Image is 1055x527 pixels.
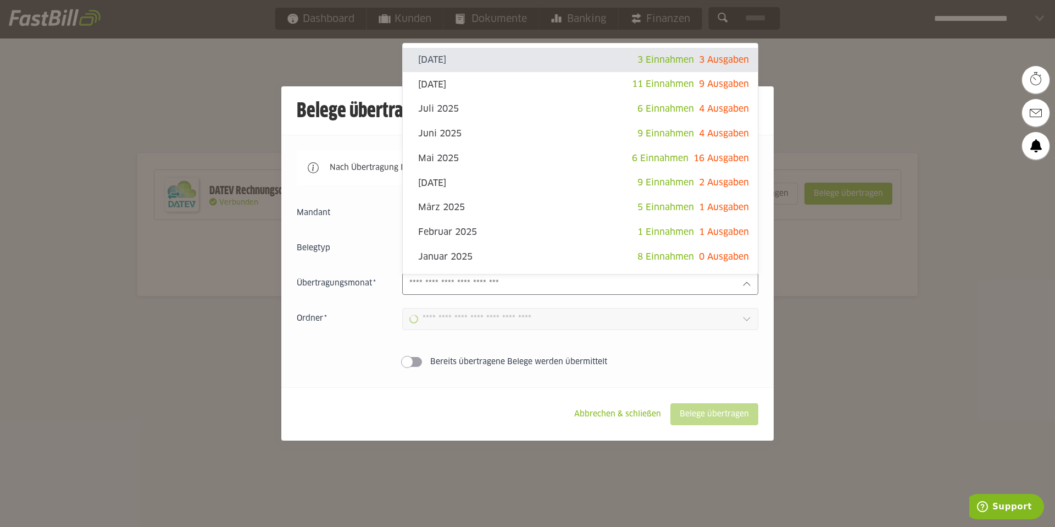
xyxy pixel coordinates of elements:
sl-option: Juli 2025 [403,97,758,122]
span: 0 Ausgaben [699,252,749,261]
sl-option: März 2025 [403,195,758,220]
sl-button: Belege übertragen [670,403,758,425]
span: 3 Ausgaben [699,56,749,64]
sl-option: Mai 2025 [403,146,758,171]
span: 6 Einnahmen [632,154,688,163]
span: 8 Einnahmen [637,252,694,261]
span: 4 Ausgaben [699,105,749,113]
sl-option: [DATE] [403,48,758,73]
sl-button: Abbrechen & schließen [565,403,670,425]
span: 9 Einnahmen [637,129,694,138]
span: 6 Einnahmen [637,105,694,113]
sl-option: Februar 2025 [403,220,758,245]
span: 3 Einnahmen [637,56,694,64]
sl-option: Juni 2025 [403,122,758,146]
sl-option: Januar 2025 [403,245,758,270]
span: 1 Einnahmen [637,228,694,237]
span: 16 Ausgaben [693,154,749,163]
span: 9 Ausgaben [699,80,749,89]
span: 1 Ausgaben [699,228,749,237]
sl-switch: Bereits übertragene Belege werden übermittelt [297,356,758,367]
span: 9 Einnahmen [637,178,694,187]
span: 11 Einnahmen [632,80,694,89]
sl-option: [DATE] [403,72,758,97]
span: 2 Ausgaben [699,178,749,187]
span: 5 Einnahmen [637,203,694,212]
sl-option: [DATE] [403,171,758,195]
span: 4 Ausgaben [699,129,749,138]
span: 1 Ausgaben [699,203,749,212]
iframe: Öffnet ein Widget, in dem Sie weitere Informationen finden [969,494,1044,521]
